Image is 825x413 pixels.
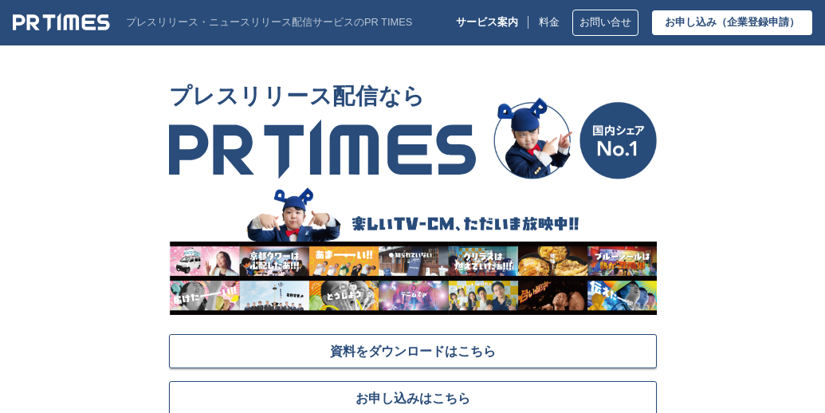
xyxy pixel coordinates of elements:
[126,17,412,29] p: プレスリリース・ニュースリリース配信サービスのPR TIMES
[169,74,476,119] span: プレスリリース配信なら
[169,334,657,368] a: 資料をダウンロードはこちら
[493,97,657,179] img: 国内シェア No.1
[717,16,799,28] span: （企業登録申請）
[169,186,657,315] img: 楽しいTV-CM、ただいま放映中!!
[456,17,518,29] p: サービス案内
[169,119,476,179] img: PR TIMES
[652,10,812,35] a: お申し込み（企業登録申請）
[330,343,496,359] span: 資料をダウンロードはこちら
[539,17,560,29] a: 料金
[572,10,638,36] a: お問い合せ
[13,13,110,32] img: PR TIMES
